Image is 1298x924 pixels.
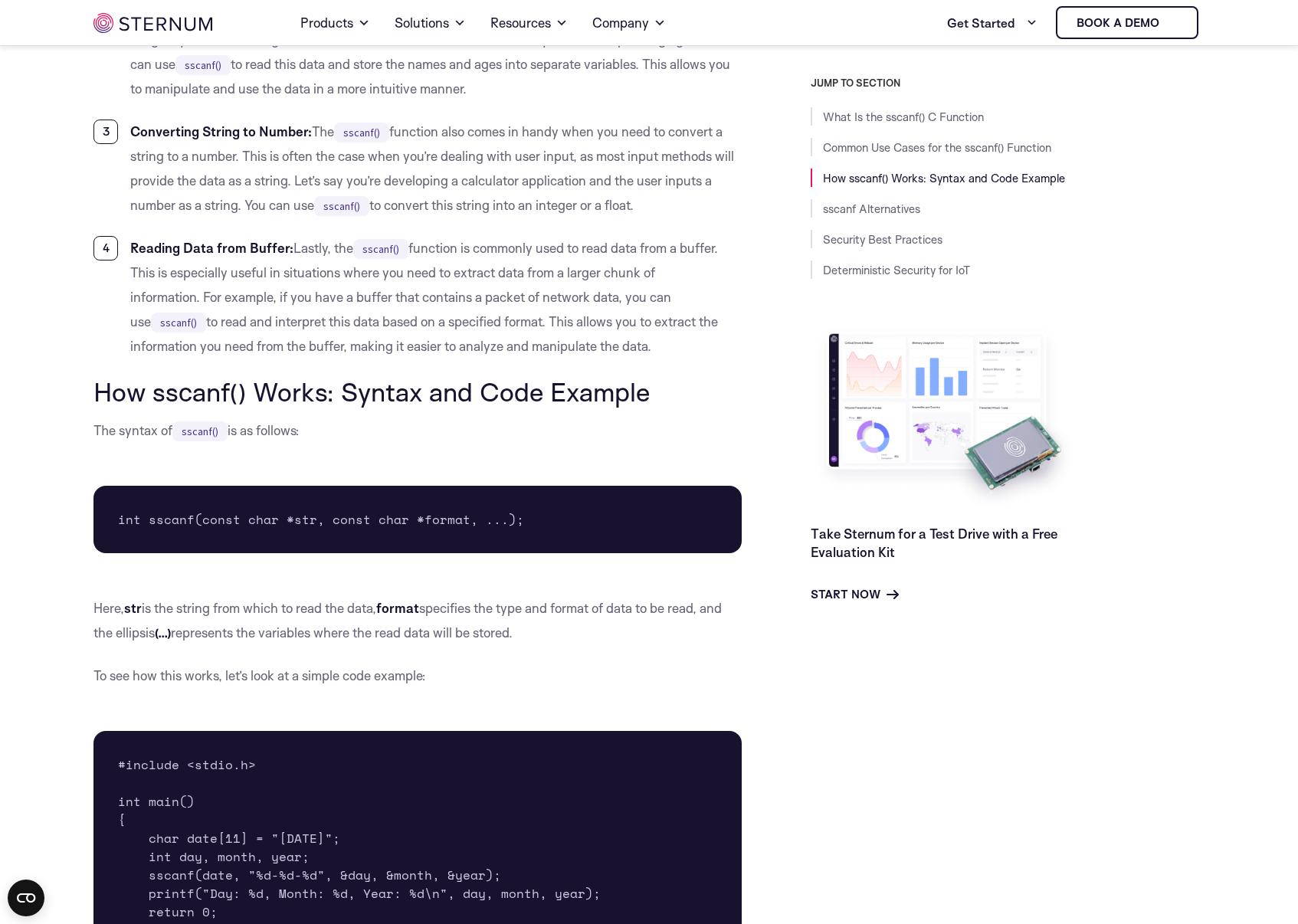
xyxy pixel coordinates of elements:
[592,2,666,44] a: Company
[811,585,899,604] a: Start Now
[811,526,1057,560] a: Take Sternum for a Test Drive with a Free Evaluation Kit
[172,421,228,441] code: sscanf()
[93,120,742,218] li: The function also comes in handy when you need to convert a string to a number. This is often the...
[155,624,171,641] strong: (…)
[93,377,742,406] h2: How sscanf() Works: Syntax and Code Example
[93,486,742,553] pre: int sscanf(const char *str, const char *format, ...);
[93,418,742,443] p: The syntax of is as follows:
[300,2,370,44] a: Products
[175,55,231,75] code: sscanf()
[1165,17,1178,29] img: sternum iot
[130,240,293,256] strong: Reading Data from Buffer:
[811,77,1205,89] h3: JUMP TO SECTION
[823,110,984,124] a: What Is the sscanf() C Function
[395,2,466,44] a: Solutions
[490,2,568,44] a: Resources
[8,880,44,916] button: Open CMP widget
[376,600,419,616] strong: format
[823,263,970,277] a: Deterministic Security for IoT
[353,239,408,259] code: sscanf()
[314,196,369,216] code: sscanf()
[124,600,142,616] strong: str
[823,140,1051,155] a: Common Use Cases for the sscanf() Function
[130,123,312,139] strong: Converting String to Number:
[93,664,742,688] p: To see how this works, let’s look at a simple code example:
[823,202,920,216] a: sscanf Alternatives
[151,313,206,333] code: sscanf()
[823,171,1065,185] a: How sscanf() Works: Syntax and Code Example
[947,8,1037,38] a: Get Started
[93,236,742,359] li: Lastly, the function is commonly used to read data from a buffer. This is especially useful in si...
[811,322,1079,513] img: Take Sternum for a Test Drive with a Free Evaluation Kit
[823,232,942,247] a: Security Best Practices
[1056,6,1198,39] a: Book a demo
[334,123,389,143] code: sscanf()
[93,13,212,33] img: sternum iot
[93,596,742,645] p: Here, is the string from which to read the data, specifies the type and format of data to be read...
